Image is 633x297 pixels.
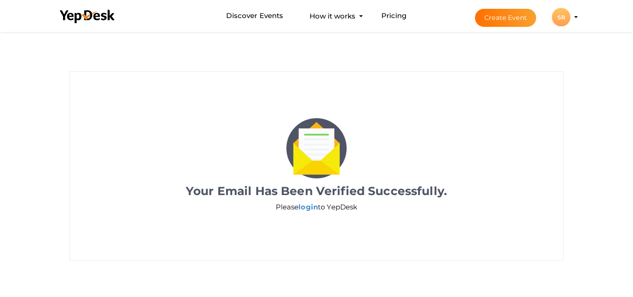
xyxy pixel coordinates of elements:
label: Your Email Has Been Verified Successfully. [186,178,447,200]
button: SR [549,7,573,27]
img: letter.png [286,118,347,178]
profile-pic: SR [552,14,570,21]
button: Create Event [475,9,536,27]
a: login [298,202,318,211]
a: Pricing [381,7,407,25]
label: Please to YepDesk [276,202,358,212]
button: How it works [307,7,358,25]
div: SR [552,8,570,26]
a: Discover Events [226,7,283,25]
